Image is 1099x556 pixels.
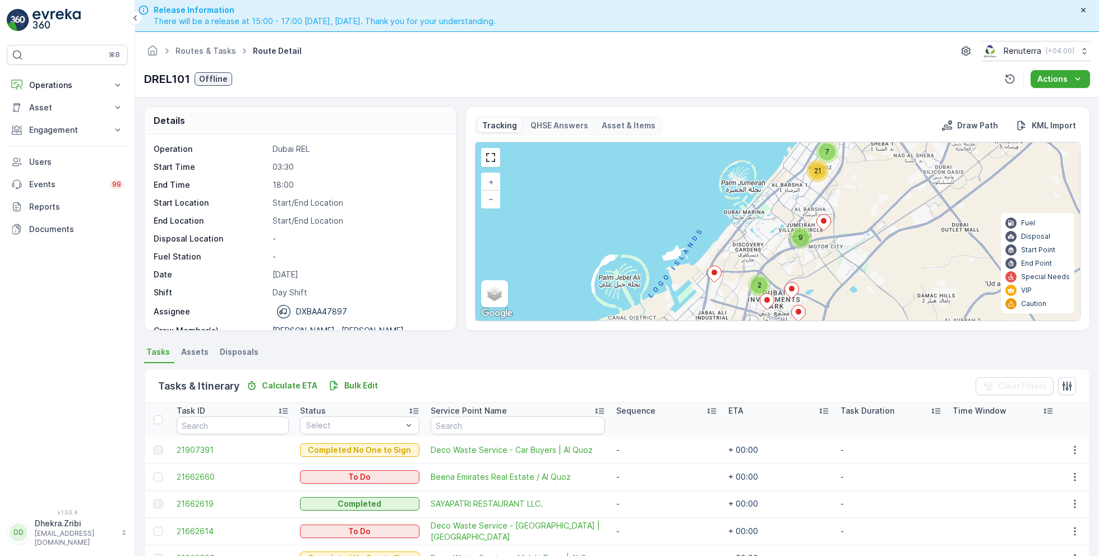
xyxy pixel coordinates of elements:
p: Start Time [154,161,268,173]
p: Start/End Location [273,215,444,226]
p: End Location [154,215,268,226]
span: Beena Emirates Real Estate / Al Quoz [431,471,605,483]
a: SAYAPATRI RESTAURANT LLC. [431,498,605,509]
p: Operations [29,80,105,91]
p: Completed [338,498,381,509]
td: + 00:00 [723,490,835,517]
p: Time Window [953,405,1006,416]
td: - [835,464,947,490]
a: 21662614 [177,526,289,537]
span: Disposals [220,346,258,358]
a: 21662619 [177,498,289,509]
span: 9 [798,233,803,242]
p: Start/End Location [273,197,444,208]
p: - [273,233,444,244]
p: QHSE Answers [530,120,588,131]
p: Calculate ETA [262,380,317,391]
p: Start Point [1021,245,1055,254]
p: Assignee [154,306,190,317]
div: 9 [789,226,812,249]
div: DD [10,523,27,541]
a: 21907391 [177,444,289,456]
p: Crew Member(s) [154,325,268,336]
p: Users [29,156,123,168]
p: Draw Path [957,120,998,131]
p: Select [306,420,402,431]
span: 2 [758,281,761,289]
span: Route Detail [251,45,304,57]
div: 2 [748,274,770,296]
p: End Time [154,179,268,191]
p: Task ID [177,405,205,416]
img: Google [478,306,515,321]
button: Completed No One to Sign [300,443,419,457]
p: ETA [728,405,744,416]
a: Deco Waste Service - Bannu Grand City Mall | Al Quoz [431,520,605,543]
button: DDDhekra.Zribi[EMAIL_ADDRESS][DOMAIN_NAME] [7,518,128,547]
p: Operation [154,143,268,155]
p: Clear Filters [998,381,1047,392]
a: Events99 [7,173,128,196]
span: v 1.50.4 [7,509,128,516]
p: Status [300,405,326,416]
p: Renuterra [1004,45,1041,57]
div: 0 [475,142,1080,321]
p: Dubai REL [273,143,444,155]
p: Fuel Station [154,251,268,262]
p: [PERSON_NAME] , [PERSON_NAME]... [273,326,410,335]
td: - [835,517,947,545]
p: Special Needs [1021,272,1070,281]
button: Engagement [7,119,128,141]
button: To Do [300,525,419,538]
p: Day Shift [273,287,444,298]
button: Clear Filters [976,377,1054,395]
p: 99 [112,180,121,189]
p: Completed No One to Sign [308,444,411,456]
td: - [611,464,723,490]
a: View Fullscreen [482,149,499,166]
div: Toggle Row Selected [154,472,163,481]
td: + 00:00 [723,437,835,464]
button: Actions [1031,70,1090,88]
div: 21 [806,160,829,182]
p: Shift [154,287,268,298]
button: Calculate ETA [242,379,322,392]
a: Reports [7,196,128,218]
span: 21 [814,166,821,175]
p: Tasks & Itinerary [158,378,239,394]
td: - [835,490,947,517]
p: Task Duration [841,405,894,416]
a: Deco Waste Service - Car Buyers | Al Quoz [431,444,605,456]
p: Events [29,179,103,190]
p: To Do [348,471,371,483]
p: Fuel [1021,219,1035,228]
button: Renuterra(+04:00) [982,41,1090,61]
p: [DATE] [273,269,444,280]
p: Disposal Location [154,233,268,244]
span: There will be a release at 15:00 - 17:00 [DATE], [DATE]. Thank you for your understanding. [154,16,496,27]
p: Asset [29,102,105,113]
p: Details [154,114,185,127]
button: Operations [7,74,128,96]
button: Bulk Edit [324,379,382,392]
input: Search [177,416,289,434]
button: Completed [300,497,419,511]
div: Toggle Row Selected [154,446,163,455]
p: VIP [1021,286,1032,295]
a: Users [7,151,128,173]
a: Routes & Tasks [176,46,236,55]
a: Zoom Out [482,191,499,207]
p: Date [154,269,268,280]
p: DREL101 [144,71,190,87]
p: KML Import [1032,120,1076,131]
a: 21662660 [177,471,289,483]
p: Tracking [482,120,517,131]
p: ( +04:00 ) [1046,47,1074,55]
p: Start Location [154,197,268,208]
td: + 00:00 [723,464,835,490]
p: Actions [1037,73,1068,85]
